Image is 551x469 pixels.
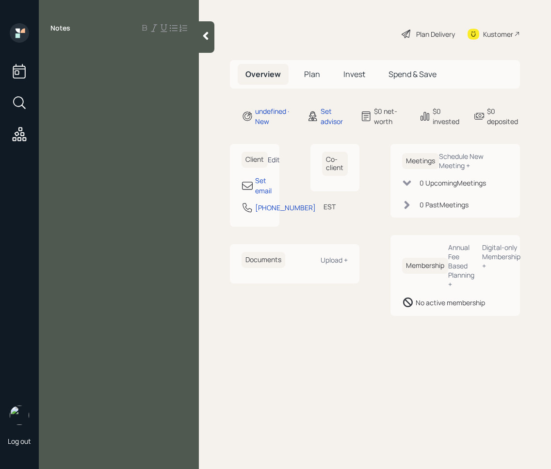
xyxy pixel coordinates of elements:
div: $0 invested [433,106,462,126]
div: Log out [8,437,31,446]
div: $0 deposited [487,106,520,126]
div: Annual Fee Based Planning + [448,243,474,289]
h6: Documents [242,252,285,268]
h6: Membership [402,258,448,274]
div: 0 Past Meeting s [420,200,469,210]
div: Set email [255,175,272,196]
h6: Client [242,152,268,168]
div: Kustomer [483,29,513,39]
div: [PHONE_NUMBER] [255,203,316,213]
h6: Co-client [322,152,348,176]
span: Plan [304,69,320,79]
label: Notes [50,23,70,33]
div: Set advisor [321,106,349,126]
div: Upload + [321,255,348,265]
div: $0 net-worth [374,106,407,126]
h6: Meetings [402,153,439,169]
span: Invest [343,69,365,79]
div: No active membership [416,297,485,308]
img: retirable_logo.png [10,406,29,425]
span: Spend & Save [389,69,437,79]
div: Digital-only Membership + [482,243,520,270]
div: Edit [268,155,280,164]
div: 0 Upcoming Meeting s [420,178,486,188]
span: Overview [245,69,281,79]
div: undefined · New [255,106,295,126]
div: Plan Delivery [416,29,455,39]
div: Schedule New Meeting + [439,152,508,170]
